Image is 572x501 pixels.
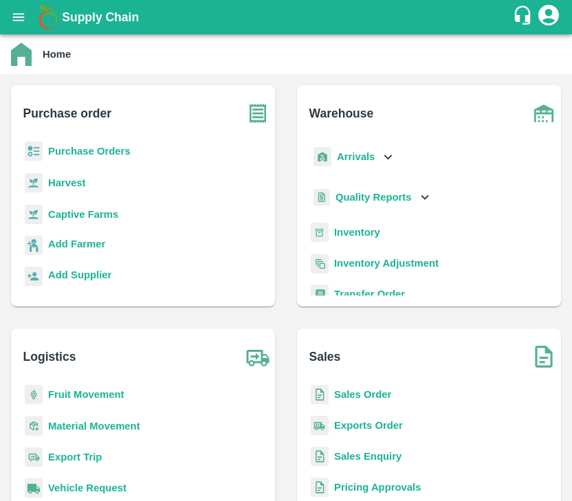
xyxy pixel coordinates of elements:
b: Sales [309,347,341,366]
img: qualityReport [313,189,330,206]
b: Warehouse [309,104,374,123]
img: warehouse [527,96,561,131]
a: Material Movement [48,421,140,432]
img: whArrival [313,147,331,167]
b: Arrivals [337,151,375,162]
a: Inventory [334,227,380,238]
img: reciept [25,142,43,162]
img: home [11,43,32,66]
img: harvest [25,172,43,193]
a: Transfer Order [334,289,405,300]
div: customer-support [512,5,536,30]
img: purchase [241,96,275,131]
a: Add Supplier [48,267,111,286]
a: Exports Order [334,420,403,431]
b: Supply Chain [62,10,139,24]
a: Supply Chain [62,8,512,27]
img: material [25,416,43,436]
a: Captive Farms [48,209,118,220]
b: Purchase order [23,104,111,123]
img: logo [34,3,62,31]
a: Sales Enquiry [334,451,401,462]
b: Add Farmer [48,238,105,249]
button: open drawer [3,1,34,33]
img: whInventory [311,223,329,243]
img: vehicle [25,478,43,498]
div: Quality Reports [311,183,432,212]
img: sales [311,447,329,467]
img: whTransfer [311,285,329,304]
b: Home [43,49,71,60]
img: fruit [25,385,43,405]
img: sales [311,385,329,405]
a: Fruit Movement [48,389,124,400]
a: Sales Order [334,389,391,400]
a: Export Trip [48,452,102,463]
a: Harvest [48,177,85,188]
img: inventory [311,254,329,274]
b: Logistics [23,347,76,366]
img: sales [311,478,329,498]
a: Pricing Approvals [334,482,421,493]
div: account of current user [536,3,561,32]
img: shipments [311,416,329,436]
img: truck [241,339,275,374]
a: Add Farmer [48,236,105,255]
b: Add Supplier [48,269,111,280]
a: Inventory Adjustment [334,258,439,269]
img: delivery [25,447,43,467]
img: soSales [527,339,561,374]
b: Quality Reports [335,192,412,203]
div: Arrivals [311,142,396,172]
img: farmer [25,236,43,256]
a: Vehicle Request [48,482,126,493]
img: supplier [25,267,43,287]
img: harvest [25,204,43,225]
a: Purchase Orders [48,146,131,157]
